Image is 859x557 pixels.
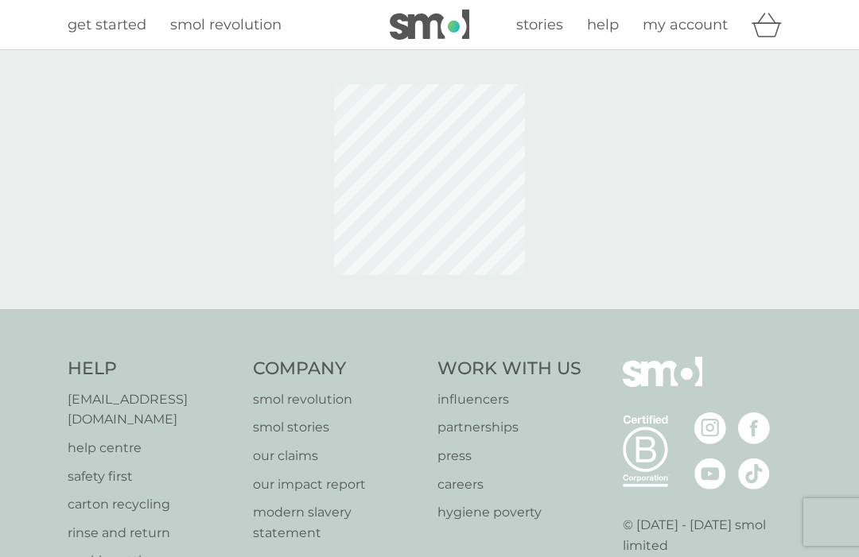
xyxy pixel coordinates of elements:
a: stories [516,14,563,37]
a: my account [643,14,728,37]
img: visit the smol Facebook page [738,412,770,444]
a: safety first [68,466,237,487]
img: visit the smol Tiktok page [738,458,770,489]
a: partnerships [437,417,581,438]
a: carton recycling [68,494,237,515]
a: hygiene poverty [437,502,581,523]
p: © [DATE] - [DATE] smol limited [623,515,792,555]
a: our claims [253,446,422,466]
a: get started [68,14,146,37]
a: smol revolution [253,389,422,410]
a: [EMAIL_ADDRESS][DOMAIN_NAME] [68,389,237,430]
img: visit the smol Youtube page [694,458,726,489]
a: press [437,446,581,466]
a: influencers [437,389,581,410]
a: modern slavery statement [253,502,422,543]
span: stories [516,16,563,33]
h4: Company [253,357,422,381]
img: smol [623,357,702,411]
a: help centre [68,438,237,458]
span: get started [68,16,146,33]
span: smol revolution [170,16,282,33]
h4: Help [68,357,237,381]
img: visit the smol Instagram page [694,412,726,444]
img: smol [390,10,469,40]
a: help [587,14,619,37]
a: smol stories [253,417,422,438]
span: my account [643,16,728,33]
h4: Work With Us [437,357,581,381]
div: basket [752,9,791,41]
span: help [587,16,619,33]
a: rinse and return [68,523,237,543]
a: smol revolution [170,14,282,37]
a: our impact report [253,474,422,495]
a: careers [437,474,581,495]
